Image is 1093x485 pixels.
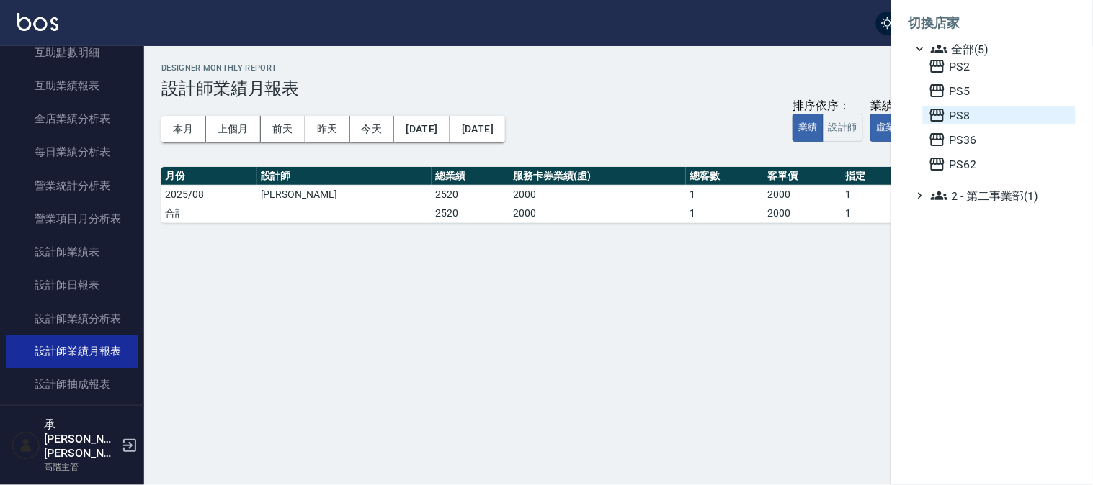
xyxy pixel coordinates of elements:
span: PS2 [929,58,1070,75]
span: PS36 [929,131,1070,148]
span: PS62 [929,155,1070,173]
span: PS8 [929,106,1070,124]
span: PS5 [929,82,1070,99]
li: 切換店家 [909,6,1076,40]
span: 2 - 第二事業部(1) [931,187,1070,204]
span: 全部(5) [931,40,1070,58]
